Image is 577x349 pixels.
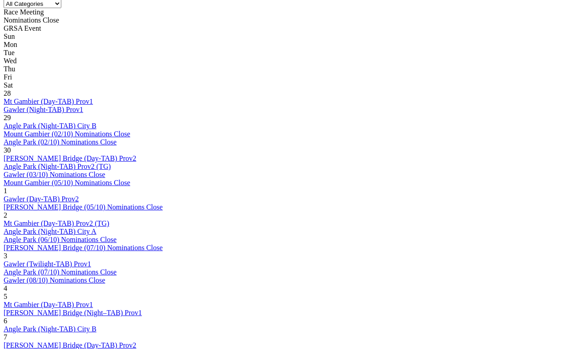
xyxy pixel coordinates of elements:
span: 28 [4,89,11,97]
a: Gawler (Night-TAB) Prov1 [4,106,83,113]
span: 2 [4,211,7,219]
a: Angle Park (Night-TAB) City A [4,228,96,235]
a: Angle Park (Night-TAB) City B [4,122,96,130]
a: Angle Park (Night-TAB) Prov2 (TG) [4,163,111,170]
span: 1 [4,187,7,195]
div: Nominations Close [4,16,573,24]
a: Mt Gambier (Day-TAB) Prov1 [4,98,93,105]
div: Race Meeting [4,8,573,16]
a: Angle Park (07/10) Nominations Close [4,268,117,276]
div: GRSA Event [4,24,573,33]
a: Gawler (08/10) Nominations Close [4,276,105,284]
span: 30 [4,146,11,154]
div: Fri [4,73,573,81]
a: Angle Park (06/10) Nominations Close [4,236,117,243]
a: [PERSON_NAME] Bridge (Day-TAB) Prov2 [4,341,136,349]
a: Mt Gambier (Day-TAB) Prov1 [4,301,93,308]
span: 4 [4,284,7,292]
div: Thu [4,65,573,73]
a: Gawler (03/10) Nominations Close [4,171,105,178]
div: Tue [4,49,573,57]
span: 3 [4,252,7,260]
a: [PERSON_NAME] Bridge (Night–TAB) Prov1 [4,309,142,316]
div: Mon [4,41,573,49]
a: Angle Park (02/10) Nominations Close [4,138,117,146]
a: Mt Gambier (Day-TAB) Prov2 (TG) [4,219,109,227]
a: [PERSON_NAME] Bridge (Day-TAB) Prov2 [4,154,136,162]
a: Gawler (Twilight-TAB) Prov1 [4,260,91,268]
a: Mount Gambier (05/10) Nominations Close [4,179,130,186]
a: Gawler (Day-TAB) Prov2 [4,195,79,203]
span: 6 [4,317,7,325]
a: [PERSON_NAME] Bridge (07/10) Nominations Close [4,244,163,251]
span: 29 [4,114,11,121]
div: Wed [4,57,573,65]
a: [PERSON_NAME] Bridge (05/10) Nominations Close [4,203,163,211]
span: 5 [4,293,7,300]
div: Sun [4,33,573,41]
a: Mount Gambier (02/10) Nominations Close [4,130,130,138]
a: Angle Park (Night-TAB) City B [4,325,96,333]
span: 7 [4,333,7,341]
div: Sat [4,81,573,89]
